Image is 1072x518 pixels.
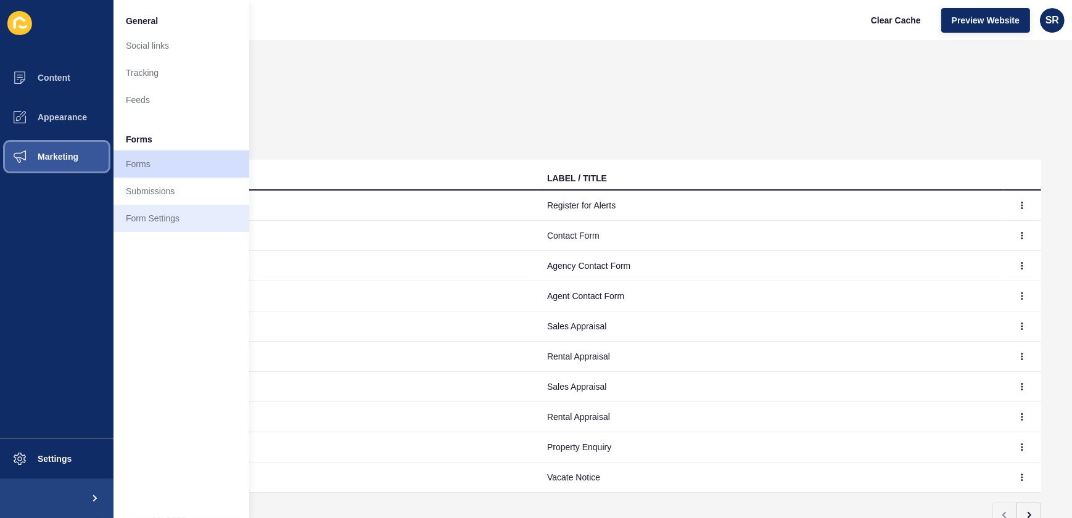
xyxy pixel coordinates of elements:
td: Agency Contact Form [70,251,537,281]
span: General [126,15,158,27]
span: Forms [126,133,152,146]
td: Agent Sales Appraisal [70,372,537,402]
div: LABEL / TITLE [547,172,607,184]
span: Preview Website [952,14,1020,27]
a: Form Settings [113,205,249,232]
button: Preview Website [941,8,1030,33]
td: Property Enquiry [70,432,537,462]
td: Property Enquiry [537,432,1004,462]
td: Sales Appraisal [537,372,1004,402]
h1: Forms [70,71,1041,88]
td: Register for Alerts [537,191,1004,221]
td: Register for Alerts [70,191,537,221]
td: Agent Contact Form [70,281,537,311]
p: Create/edit forms [70,88,1041,115]
a: Submissions [113,178,249,205]
td: Sales Appraisal [537,311,1004,342]
span: Clear Cache [871,14,921,27]
td: Vacate Notice [70,462,537,493]
td: Sales Appraisal [70,311,537,342]
td: Agent Contact Form [537,281,1004,311]
a: Tracking [113,59,249,86]
button: Clear Cache [860,8,931,33]
td: Rental Appraisal [537,342,1004,372]
a: Social links [113,32,249,59]
td: Contact Form [537,221,1004,251]
a: Forms [113,150,249,178]
td: Vacate Notice [537,462,1004,493]
td: Agent Rental Appraisal [70,402,537,432]
span: SR [1045,14,1059,27]
td: Rental Appraisal [537,402,1004,432]
td: Generic Contact Form [70,221,537,251]
td: Rental Appraisal [70,342,537,372]
td: Agency Contact Form [537,251,1004,281]
a: Feeds [113,86,249,113]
